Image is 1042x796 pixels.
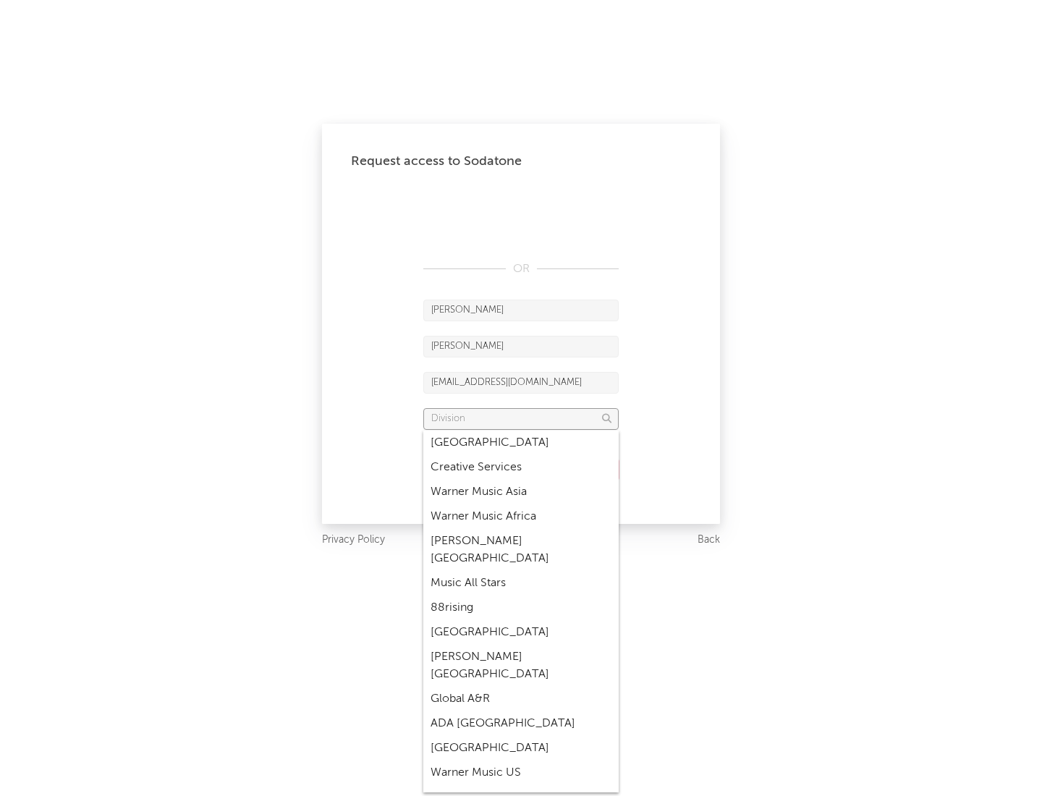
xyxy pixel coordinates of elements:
[423,761,619,785] div: Warner Music US
[698,531,720,549] a: Back
[423,687,619,711] div: Global A&R
[423,736,619,761] div: [GEOGRAPHIC_DATA]
[351,153,691,170] div: Request access to Sodatone
[423,571,619,596] div: Music All Stars
[423,372,619,394] input: Email
[423,300,619,321] input: First Name
[423,620,619,645] div: [GEOGRAPHIC_DATA]
[423,261,619,278] div: OR
[322,531,385,549] a: Privacy Policy
[423,408,619,430] input: Division
[423,336,619,357] input: Last Name
[423,480,619,504] div: Warner Music Asia
[423,455,619,480] div: Creative Services
[423,504,619,529] div: Warner Music Africa
[423,596,619,620] div: 88rising
[423,711,619,736] div: ADA [GEOGRAPHIC_DATA]
[423,431,619,455] div: [GEOGRAPHIC_DATA]
[423,529,619,571] div: [PERSON_NAME] [GEOGRAPHIC_DATA]
[423,645,619,687] div: [PERSON_NAME] [GEOGRAPHIC_DATA]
